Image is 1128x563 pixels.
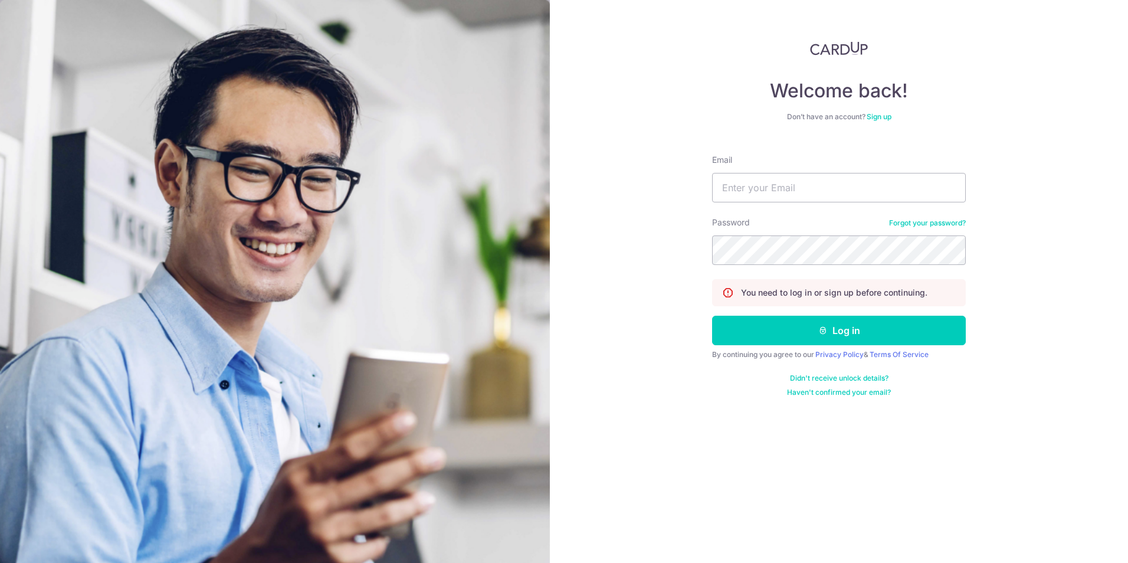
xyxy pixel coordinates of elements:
a: Haven't confirmed your email? [787,388,891,397]
a: Terms Of Service [870,350,929,359]
input: Enter your Email [712,173,966,202]
img: CardUp Logo [810,41,868,55]
div: By continuing you agree to our & [712,350,966,359]
label: Email [712,154,732,166]
h4: Welcome back! [712,79,966,103]
a: Sign up [867,112,891,121]
label: Password [712,217,750,228]
div: Don’t have an account? [712,112,966,122]
a: Privacy Policy [815,350,864,359]
p: You need to log in or sign up before continuing. [741,287,927,299]
a: Didn't receive unlock details? [790,374,888,383]
a: Forgot your password? [889,218,966,228]
button: Log in [712,316,966,345]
